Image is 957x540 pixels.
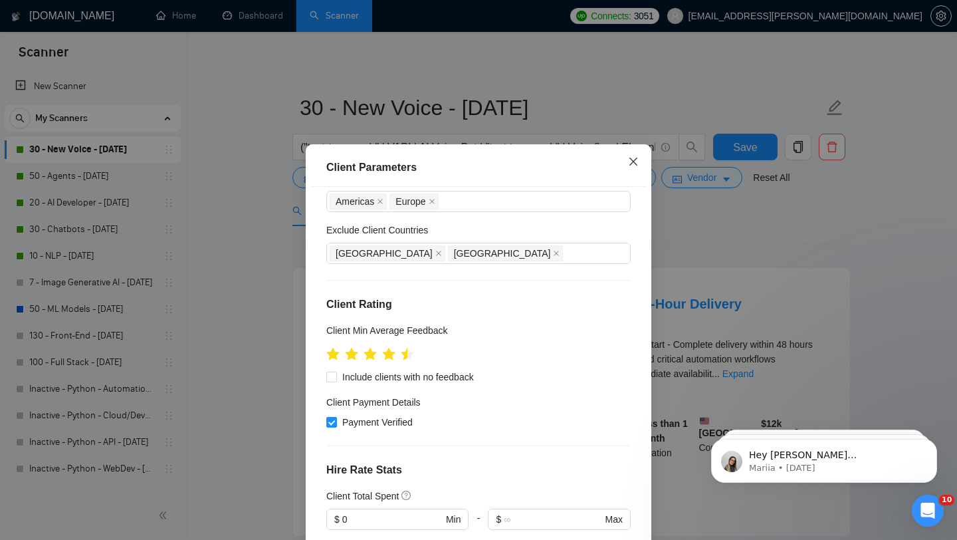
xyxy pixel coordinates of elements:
[326,160,631,176] div: Client Parameters
[336,194,374,209] span: Americas
[326,462,631,478] h4: Hire Rate Stats
[326,395,421,410] h4: Client Payment Details
[342,512,443,527] input: 0
[939,495,954,505] span: 10
[337,415,418,430] span: Payment Verified
[345,348,358,361] span: star
[326,223,428,237] h5: Exclude Client Countries
[326,489,399,503] h5: Client Total Spent
[435,250,442,257] span: close
[336,246,433,261] span: [GEOGRAPHIC_DATA]
[401,348,414,361] span: star
[330,194,387,209] span: Americas
[382,348,395,361] span: star
[337,370,479,384] span: Include clients with no feedback
[454,246,551,261] span: [GEOGRAPHIC_DATA]
[496,512,501,527] span: $
[330,245,445,261] span: Russia
[691,411,957,504] iframe: Intercom notifications message
[912,495,944,527] iframe: Intercom live chat
[401,490,412,501] span: question-circle
[628,156,639,167] span: close
[389,194,438,209] span: Europe
[377,198,383,205] span: close
[553,250,560,257] span: close
[504,512,602,527] input: ∞
[364,348,377,361] span: star
[446,512,461,527] span: Min
[326,297,631,313] h4: Client Rating
[334,512,340,527] span: $
[615,144,651,180] button: Close
[448,245,564,261] span: Belarus
[326,348,340,361] span: star
[326,323,448,338] h5: Client Min Average Feedback
[429,198,435,205] span: close
[395,194,425,209] span: Europe
[605,512,623,527] span: Max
